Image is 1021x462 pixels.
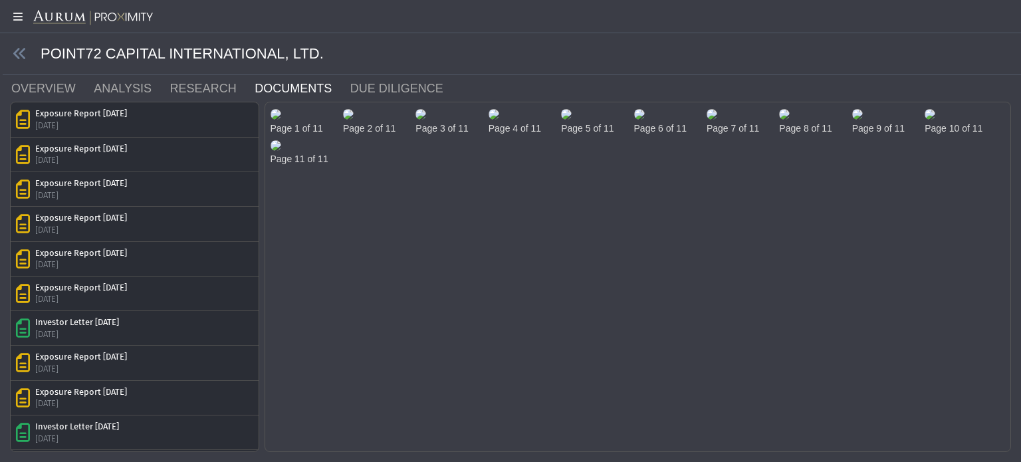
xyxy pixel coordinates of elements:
[253,75,349,102] a: DOCUMENTS
[271,123,323,134] h4: Page 1 of 11
[271,109,281,120] img: e25a2997-3f28-4983-93f4-f82221c9d822
[35,143,127,155] div: Exposure Report [DATE]
[35,212,127,224] div: Exposure Report [DATE]
[35,386,127,398] div: Exposure Report [DATE]
[169,75,254,102] a: RESEARCH
[343,109,354,120] img: ec9d1a28-3543-4e63-be88-1653a3571439
[10,75,92,102] a: OVERVIEW
[489,123,541,134] h4: Page 4 of 11
[3,33,1021,75] div: POINT72 CAPITAL INTERNATIONAL, LTD.
[634,123,687,134] h4: Page 6 of 11
[35,224,127,236] div: [DATE]
[561,109,572,120] img: 78fca7a6-1df4-4b36-81f2-a509f060fabd
[925,123,982,134] h4: Page 10 of 11
[35,398,127,409] div: [DATE]
[852,109,863,120] img: 277ff67e-0ba5-4363-8869-781708ce6ec4
[35,247,127,259] div: Exposure Report [DATE]
[35,316,119,328] div: Investor Letter [DATE]
[925,109,935,120] img: b398d9e6-27d5-4135-9a88-de8d78d1306a
[35,189,127,201] div: [DATE]
[35,328,119,340] div: [DATE]
[779,109,790,120] img: 1c546359-a848-4149-9d4b-323a3b0a70ff
[35,120,127,132] div: [DATE]
[271,154,328,165] h4: Page 11 of 11
[35,293,127,305] div: [DATE]
[343,123,396,134] h4: Page 2 of 11
[35,421,119,433] div: Investor Letter [DATE]
[779,123,832,134] h4: Page 8 of 11
[707,123,759,134] h4: Page 7 of 11
[35,363,127,375] div: [DATE]
[35,351,127,363] div: Exposure Report [DATE]
[35,282,127,294] div: Exposure Report [DATE]
[707,109,717,120] img: 561d2b91-8b5e-4862-9e3d-80688dd19252
[561,123,614,134] h4: Page 5 of 11
[35,259,127,271] div: [DATE]
[35,108,127,120] div: Exposure Report [DATE]
[415,123,468,134] h4: Page 3 of 11
[415,109,426,120] img: ecf4b66f-eaa2-446b-a16a-1f5d002986a7
[634,109,645,120] img: 11de8574-d188-498a-9274-69d19f1f0edd
[349,75,461,102] a: DUE DILIGENCE
[489,109,499,120] img: beaee7fe-c72f-4656-9fbd-1c646768409b
[33,10,153,26] img: Aurum-Proximity%20white.svg
[35,177,127,189] div: Exposure Report [DATE]
[852,123,905,134] h4: Page 9 of 11
[35,154,127,166] div: [DATE]
[92,75,168,102] a: ANALYSIS
[271,140,281,151] img: a0c08b86-cc47-4e98-b723-8b258a8c8ba7
[35,433,119,445] div: [DATE]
